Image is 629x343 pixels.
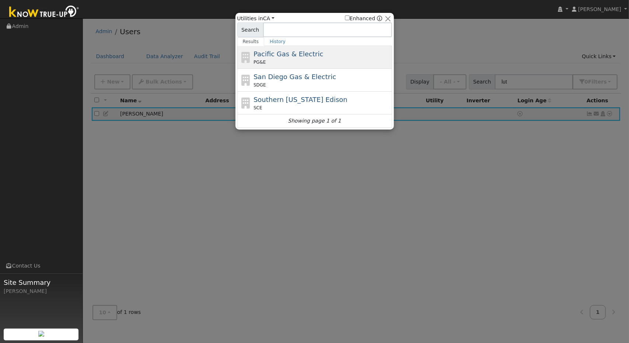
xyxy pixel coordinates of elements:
i: Showing page 1 of 1 [288,117,341,125]
span: [PERSON_NAME] [578,6,621,12]
span: PG&E [254,59,266,66]
a: Enhanced Providers [377,15,382,21]
span: Search [237,22,263,37]
span: Show enhanced providers [345,15,382,22]
label: Enhanced [345,15,375,22]
span: Utilities in [237,15,275,22]
a: History [264,37,291,46]
span: SCE [254,105,262,111]
a: CA [263,15,275,21]
img: Know True-Up [6,4,83,21]
input: Enhanced [345,15,350,20]
img: retrieve [38,331,44,337]
span: SDGE [254,82,266,88]
span: Southern [US_STATE] Edison [254,96,347,103]
span: San Diego Gas & Electric [254,73,336,81]
div: [PERSON_NAME] [4,287,79,295]
span: Pacific Gas & Electric [254,50,323,58]
a: Results [237,37,265,46]
span: Site Summary [4,277,79,287]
